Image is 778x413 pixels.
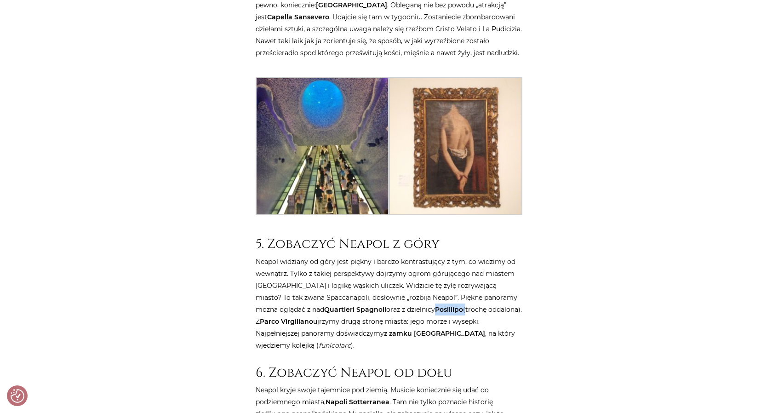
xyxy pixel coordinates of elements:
[256,256,522,351] p: Neapol widziany od góry jest piękny i bardzo kontrastujący z tym, co widzimy od wewnątrz. Tylko z...
[256,236,522,252] h2: 5. Zobaczyć Neapol z góry
[324,305,386,314] strong: Quartieri Spagnoli
[11,389,24,403] img: Revisit consent button
[316,1,387,9] strong: [GEOGRAPHIC_DATA]
[267,13,329,21] strong: Capella Sansevero
[11,389,24,403] button: Preferencje co do zgód
[326,398,389,406] strong: Napoli Sotterranea
[435,305,463,314] strong: Posillipo
[384,329,485,338] strong: z zamku [GEOGRAPHIC_DATA]
[319,341,351,350] em: funicolare
[260,317,313,326] strong: Parco Virgiliano
[256,365,522,381] h2: 6. Zobaczyć Neapol od dołu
